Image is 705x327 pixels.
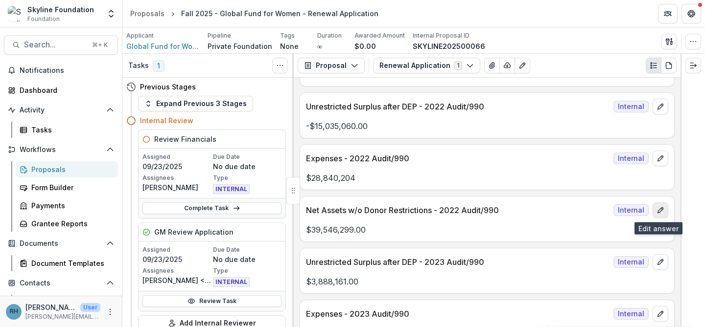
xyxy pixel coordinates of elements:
[613,256,649,268] span: Internal
[31,200,110,211] div: Payments
[142,153,211,161] p: Assigned
[4,82,118,98] a: Dashboard
[154,227,234,237] h5: GM Review Application
[658,4,678,23] button: Partners
[142,161,211,172] p: 09/23/2025
[142,202,282,214] a: Complete Task
[354,31,405,40] p: Awarded Amount
[140,82,196,92] h4: Previous Stages
[16,197,118,214] a: Payments
[142,266,211,275] p: Assignees
[16,122,118,138] a: Tasks
[126,6,168,21] a: Proposals
[653,99,668,114] button: edit
[613,308,649,320] span: Internal
[4,102,118,118] button: Open Activity
[142,182,211,193] p: [PERSON_NAME]
[142,275,211,285] p: [PERSON_NAME] <[PERSON_NAME][EMAIL_ADDRESS][DOMAIN_NAME]>
[653,254,668,270] button: edit
[208,31,231,40] p: Pipeline
[16,255,118,271] a: Document Templates
[25,312,100,321] p: [PERSON_NAME][EMAIL_ADDRESS][DOMAIN_NAME]
[31,218,110,229] div: Grantee Reports
[280,31,295,40] p: Tags
[4,142,118,157] button: Open Workflows
[317,41,322,51] p: ∞
[4,35,118,55] button: Search...
[306,204,610,216] p: Net Assets w/o Donor Restrictions - 2022 Audit/990
[280,41,299,51] p: None
[16,295,118,311] a: Grantees
[4,236,118,251] button: Open Documents
[613,101,649,112] span: Internal
[213,184,250,194] span: INTERNAL
[181,8,378,19] div: Fall 2025 - Global Fund for Women - Renewal Application
[31,258,110,268] div: Document Templates
[126,31,154,40] p: Applicant
[104,306,116,318] button: More
[138,96,253,111] button: Expand Previous 3 Stages
[646,58,661,73] button: Plaintext view
[213,266,282,275] p: Type
[306,308,610,320] p: Expenses - 2023 Audit/990
[661,58,677,73] button: PDF view
[31,182,110,193] div: Form Builder
[213,277,250,287] span: INTERNAL
[681,4,701,23] button: Get Help
[8,6,23,22] img: Skyline Foundation
[128,62,149,70] h3: Tasks
[213,153,282,161] p: Due Date
[4,63,118,78] button: Notifications
[20,106,102,114] span: Activity
[306,153,610,164] p: Expenses - 2022 Audit/990
[306,172,668,184] p: $28,840,204
[317,31,342,40] p: Duration
[27,15,60,23] span: Foundation
[16,161,118,177] a: Proposals
[142,295,282,307] a: Review Task
[213,161,282,172] p: No due date
[298,58,365,73] button: Proposal
[126,41,200,51] a: Global Fund for Women Inc.
[31,125,110,135] div: Tasks
[90,40,110,50] div: ⌘ + K
[31,164,110,174] div: Proposals
[20,279,102,287] span: Contacts
[306,101,610,112] p: Unrestricted Surplus after DEP - 2022 Audit/990
[653,151,668,166] button: edit
[685,58,701,73] button: Expand right
[306,120,668,132] p: -$15,035,060.00
[272,58,288,73] button: Toggle View Cancelled Tasks
[4,275,118,291] button: Open Contacts
[142,245,211,254] p: Assigned
[613,204,649,216] span: Internal
[413,41,485,51] p: SKYLINE202500066
[80,303,100,312] p: User
[515,58,530,73] button: Edit as form
[140,115,193,126] h4: Internal Review
[373,58,480,73] button: Renewal Application1
[20,146,102,154] span: Workflows
[24,40,86,49] span: Search...
[20,240,102,248] span: Documents
[16,216,118,232] a: Grantee Reports
[126,6,382,21] nav: breadcrumb
[208,41,272,51] p: Private Foundation
[20,66,114,75] span: Notifications
[413,31,470,40] p: Internal Proposal ID
[653,306,668,322] button: edit
[613,153,649,164] span: Internal
[213,245,282,254] p: Due Date
[653,202,668,218] button: edit
[10,308,18,315] div: Roxanne Hanson
[306,256,610,268] p: Unrestricted Surplus after DEP - 2023 Audit/990
[213,254,282,264] p: No due date
[142,254,211,264] p: 09/23/2025
[306,224,668,236] p: $39,546,299.00
[20,85,110,95] div: Dashboard
[130,8,164,19] div: Proposals
[25,302,76,312] p: [PERSON_NAME]
[213,174,282,182] p: Type
[306,276,668,287] p: $3,888,161.00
